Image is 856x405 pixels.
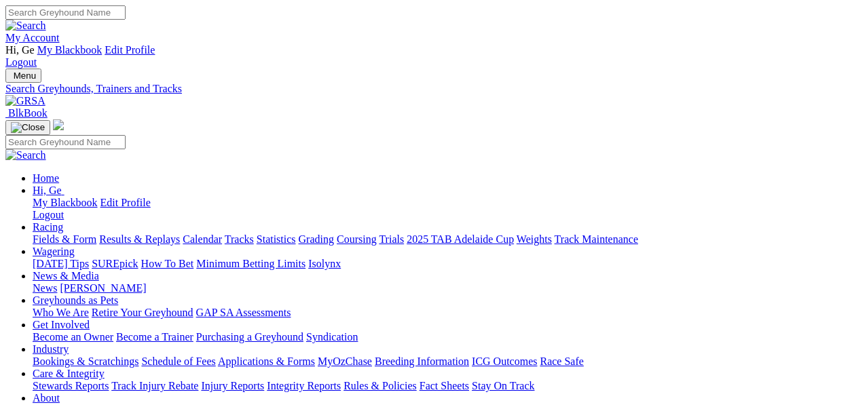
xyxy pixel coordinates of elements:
[225,233,254,245] a: Tracks
[33,294,118,306] a: Greyhounds as Pets
[33,282,851,294] div: News & Media
[33,355,851,368] div: Industry
[11,122,45,133] img: Close
[196,307,291,318] a: GAP SA Assessments
[472,355,537,367] a: ICG Outcomes
[306,331,358,343] a: Syndication
[141,258,194,269] a: How To Bet
[33,197,851,221] div: Hi, Ge
[343,380,417,391] a: Rules & Policies
[33,392,60,404] a: About
[141,355,215,367] a: Schedule of Fees
[218,355,315,367] a: Applications & Forms
[5,95,45,107] img: GRSA
[196,258,305,269] a: Minimum Betting Limits
[472,380,534,391] a: Stay On Track
[33,185,64,196] a: Hi, Ge
[33,343,69,355] a: Industry
[308,258,341,269] a: Isolynx
[379,233,404,245] a: Trials
[14,71,36,81] span: Menu
[5,120,50,135] button: Toggle navigation
[5,135,126,149] input: Search
[318,355,372,367] a: MyOzChase
[33,258,851,270] div: Wagering
[33,331,851,343] div: Get Involved
[33,368,105,379] a: Care & Integrity
[5,20,46,32] img: Search
[420,380,469,391] a: Fact Sheets
[37,44,103,56] a: My Blackbook
[5,44,35,56] span: Hi, Ge
[267,380,341,391] a: Integrity Reports
[257,233,296,245] a: Statistics
[33,197,98,208] a: My Blackbook
[33,331,113,343] a: Become an Owner
[60,282,146,294] a: [PERSON_NAME]
[33,185,62,196] span: Hi, Ge
[53,119,64,130] img: logo-grsa-white.png
[33,380,109,391] a: Stewards Reports
[5,56,37,68] a: Logout
[8,107,48,119] span: BlkBook
[92,258,138,269] a: SUREpick
[33,380,851,392] div: Care & Integrity
[33,233,851,246] div: Racing
[111,380,198,391] a: Track Injury Rebate
[407,233,514,245] a: 2025 TAB Adelaide Cup
[5,5,126,20] input: Search
[33,233,96,245] a: Fields & Form
[33,221,63,233] a: Racing
[5,69,41,83] button: Toggle navigation
[33,258,89,269] a: [DATE] Tips
[337,233,377,245] a: Coursing
[92,307,193,318] a: Retire Your Greyhound
[517,233,552,245] a: Weights
[33,355,138,367] a: Bookings & Scratchings
[5,44,851,69] div: My Account
[33,246,75,257] a: Wagering
[540,355,583,367] a: Race Safe
[555,233,638,245] a: Track Maintenance
[33,172,59,184] a: Home
[33,307,851,319] div: Greyhounds as Pets
[33,319,90,330] a: Get Involved
[5,32,60,43] a: My Account
[100,197,151,208] a: Edit Profile
[183,233,222,245] a: Calendar
[299,233,334,245] a: Grading
[33,282,57,294] a: News
[5,149,46,161] img: Search
[196,331,303,343] a: Purchasing a Greyhound
[201,380,264,391] a: Injury Reports
[99,233,180,245] a: Results & Replays
[5,83,851,95] a: Search Greyhounds, Trainers and Tracks
[375,355,469,367] a: Breeding Information
[33,209,64,220] a: Logout
[33,307,89,318] a: Who We Are
[5,107,48,119] a: BlkBook
[105,44,155,56] a: Edit Profile
[116,331,193,343] a: Become a Trainer
[33,270,99,282] a: News & Media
